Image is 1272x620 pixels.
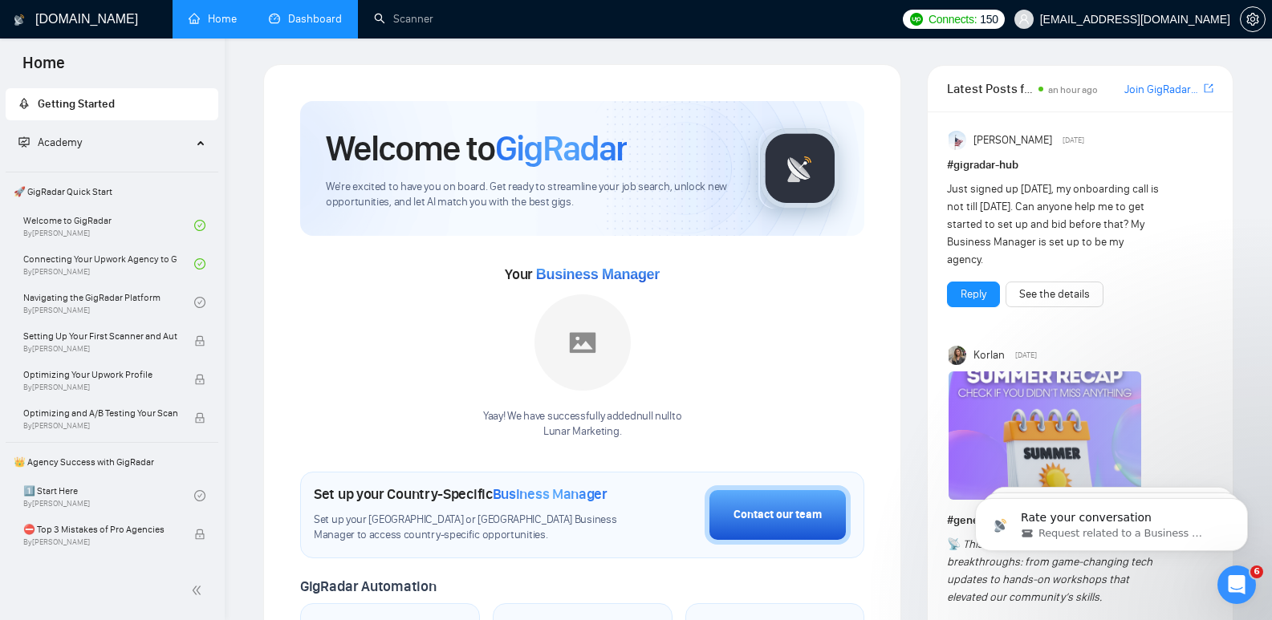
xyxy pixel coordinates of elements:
span: By [PERSON_NAME] [23,537,177,547]
h1: # gigradar-hub [947,156,1213,174]
a: Reply [961,286,986,303]
span: check-circle [194,490,205,501]
img: placeholder.png [534,294,631,391]
span: Korlan [973,346,1005,364]
h1: Welcome to [326,127,627,170]
span: 150 [980,10,998,28]
img: Anisuzzaman Khan [949,131,968,150]
span: Setting Up Your First Scanner and Auto-Bidder [23,328,177,344]
img: gigradar-logo.png [760,128,840,209]
a: 1️⃣ Start HereBy[PERSON_NAME] [23,478,194,513]
a: Welcome to GigRadarBy[PERSON_NAME] [23,208,194,243]
span: Optimizing Your Upwork Profile [23,367,177,383]
a: See the details [1019,286,1090,303]
span: Business Manager [536,266,660,282]
span: [PERSON_NAME] [973,132,1052,149]
img: upwork-logo.png [910,13,923,26]
span: Academy [38,136,82,149]
a: Join GigRadar Slack Community [1124,81,1201,99]
span: lock [194,529,205,540]
div: Contact our team [734,506,822,524]
iframe: Intercom live chat [1217,565,1256,604]
h1: # general [947,512,1213,529]
span: 6 [1250,565,1263,578]
span: Connects: [929,10,977,28]
span: lock [194,335,205,346]
span: By [PERSON_NAME] [23,383,177,392]
a: homeHome [189,12,237,26]
a: dashboardDashboard [269,12,342,26]
span: 👑 Agency Success with GigRadar [7,446,217,478]
span: lock [194,412,205,423]
span: Business Manager [493,485,608,503]
span: Set up your [GEOGRAPHIC_DATA] or [GEOGRAPHIC_DATA] Business Manager to access country-specific op... [314,513,624,543]
span: an hour ago [1048,84,1098,95]
p: Lunar Marketing . [483,424,681,440]
span: By [PERSON_NAME] [23,344,177,354]
div: Just signed up [DATE], my onboarding call is not till [DATE]. Can anyone help me to get started t... [947,180,1160,269]
a: setting [1240,13,1266,26]
button: Reply [947,282,1000,307]
span: fund-projection-screen [18,136,30,148]
img: F09CV3P1UE7-Summer%20recap.png [949,371,1141,500]
img: logo [14,7,25,33]
span: ⛔ Top 3 Mistakes of Pro Agencies [23,521,177,537]
span: By [PERSON_NAME] [23,421,177,431]
a: searchScanner [374,12,433,26]
span: double-left [191,582,207,598]
span: Home [10,51,78,85]
a: Connecting Your Upwork Agency to GigRadarBy[PERSON_NAME] [23,246,194,282]
button: Contact our team [705,485,851,545]
span: lock [194,374,205,385]
span: Getting Started [38,97,115,111]
span: Your [505,265,660,283]
a: export [1204,81,1213,96]
li: Getting Started [6,88,218,120]
img: Korlan [949,346,968,365]
span: user [1018,14,1030,25]
span: We're excited to have you on board. Get ready to streamline your job search, unlock new opportuni... [326,180,733,210]
h1: Set up your Country-Specific [314,485,608,503]
span: GigRadar Automation [300,577,436,595]
span: rocket [18,98,30,109]
span: Optimizing and A/B Testing Your Scanner for Better Results [23,405,177,421]
span: check-circle [194,220,205,231]
span: 📡 [947,537,961,551]
span: GigRadar [495,127,627,170]
button: See the details [1006,282,1103,307]
button: setting [1240,6,1266,32]
span: 🌚 Rookie Traps for New Agencies [23,560,177,576]
span: export [1204,82,1213,95]
span: [DATE] [1015,348,1037,363]
a: Navigating the GigRadar PlatformBy[PERSON_NAME] [23,285,194,320]
span: [DATE] [1063,133,1084,148]
div: Yaay! We have successfully added null null to [483,409,681,440]
span: check-circle [194,258,205,269]
span: check-circle [194,297,205,308]
span: Latest Posts from the GigRadar Community [947,79,1034,99]
span: Academy [18,136,82,149]
span: 🚀 GigRadar Quick Start [7,176,217,208]
iframe: Intercom notifications message [951,464,1272,577]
